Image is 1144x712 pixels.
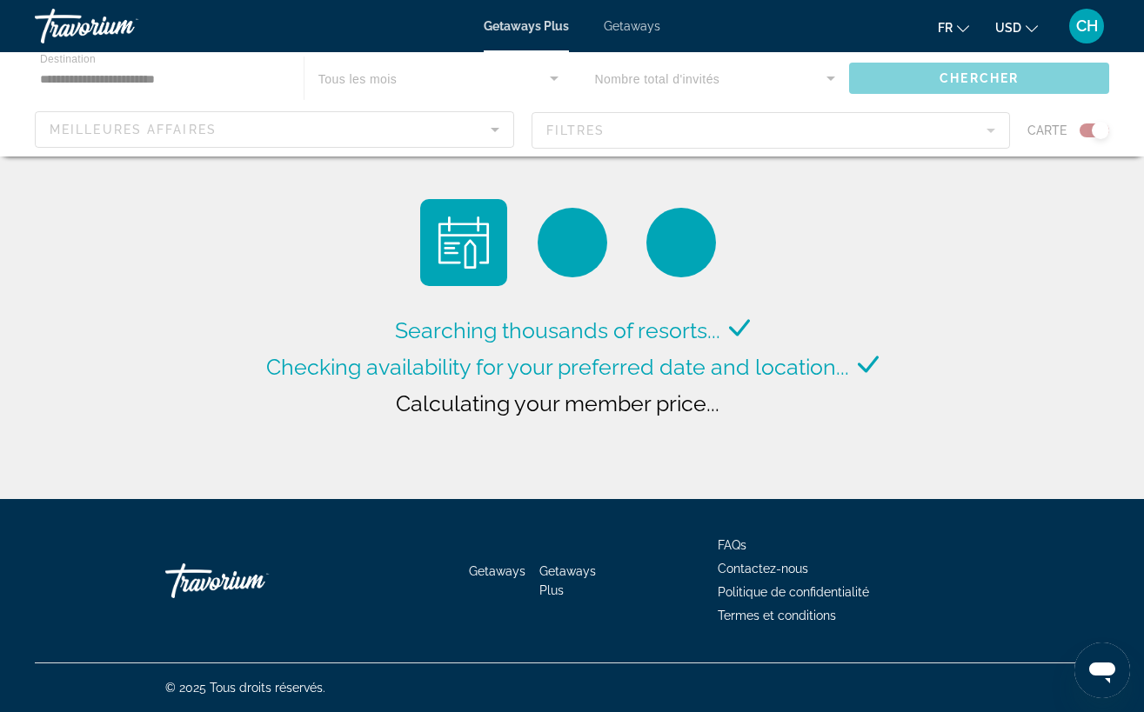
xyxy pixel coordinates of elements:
span: © 2025 Tous droits réservés. [165,681,325,695]
button: User Menu [1064,8,1109,44]
a: Contactez-nous [718,562,808,576]
button: Change language [938,15,969,40]
a: Travorium [165,555,339,607]
a: Travorium [35,3,209,49]
a: Getaways [469,564,525,578]
span: Checking availability for your preferred date and location... [266,354,849,380]
span: fr [938,21,953,35]
a: Termes et conditions [718,609,836,622]
span: Searching thousands of resorts... [395,317,720,343]
a: FAQs [718,538,746,552]
button: Change currency [995,15,1038,40]
a: Getaways [604,19,660,33]
a: Getaways Plus [539,564,596,597]
a: Getaways Plus [484,19,569,33]
span: CH [1076,17,1098,35]
a: Politique de confidentialité [718,585,869,599]
span: USD [995,21,1021,35]
span: Calculating your member price... [396,390,719,416]
iframe: Bouton de lancement de la fenêtre de messagerie [1074,642,1130,698]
